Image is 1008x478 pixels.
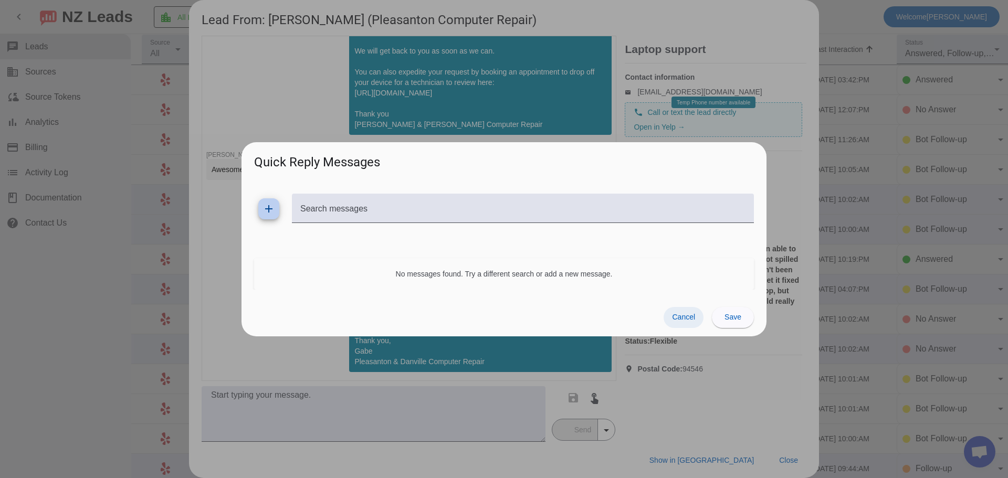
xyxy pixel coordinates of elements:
mat-icon: add [262,203,275,215]
span: Cancel [672,313,695,321]
h2: Quick Reply Messages [241,142,766,177]
span: Save [724,313,741,321]
button: Cancel [664,307,703,328]
button: Save [712,307,754,328]
div: No messages found. Try a different search or add a new message. [254,258,754,290]
mat-label: Search messages [300,204,367,213]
